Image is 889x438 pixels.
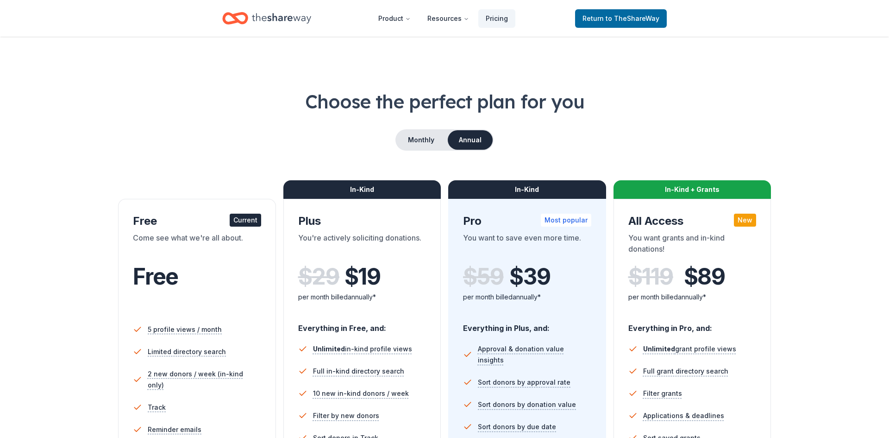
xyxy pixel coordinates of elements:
span: 2 new donors / week (in-kind only) [148,368,261,391]
span: $ 89 [684,264,725,290]
div: Free [133,214,261,229]
div: per month billed annually* [463,292,591,303]
span: Full in-kind directory search [313,366,404,377]
div: Everything in Free, and: [298,315,426,334]
span: $ 39 [509,264,550,290]
div: Everything in Plus, and: [463,315,591,334]
div: New [734,214,756,227]
a: Home [222,7,311,29]
span: 5 profile views / month [148,324,222,335]
button: Resources [420,9,476,28]
span: Filter grants [643,388,682,399]
span: in-kind profile views [313,345,412,353]
span: Sort donors by approval rate [478,377,570,388]
div: Most popular [541,214,591,227]
span: to TheShareWay [606,14,659,22]
span: Approval & donation value insights [478,343,591,366]
div: In-Kind [448,180,606,199]
span: 10 new in-kind donors / week [313,388,409,399]
span: Free [133,263,178,290]
a: Pricing [478,9,515,28]
div: All Access [628,214,757,229]
span: Unlimited [643,345,675,353]
span: $ 19 [344,264,381,290]
button: Annual [448,130,493,150]
span: Unlimited [313,345,345,353]
span: Sort donors by donation value [478,399,576,410]
h1: Choose the perfect plan for you [37,89,852,114]
div: Pro [463,214,591,229]
span: Filter by new donors [313,410,379,421]
span: Return [582,13,659,24]
span: Limited directory search [148,346,226,357]
a: Returnto TheShareWay [575,9,667,28]
div: In-Kind [283,180,441,199]
span: Track [148,402,166,413]
span: grant profile views [643,345,736,353]
span: Reminder emails [148,424,201,435]
div: Everything in Pro, and: [628,315,757,334]
div: Plus [298,214,426,229]
span: Sort donors by due date [478,421,556,432]
button: Monthly [396,130,446,150]
nav: Main [371,7,515,29]
button: Product [371,9,418,28]
span: Full grant directory search [643,366,728,377]
div: You want grants and in-kind donations! [628,232,757,258]
div: per month billed annually* [628,292,757,303]
div: Current [230,214,261,227]
span: Applications & deadlines [643,410,724,421]
div: You want to save even more time. [463,232,591,258]
div: You're actively soliciting donations. [298,232,426,258]
div: per month billed annually* [298,292,426,303]
div: In-Kind + Grants [614,180,771,199]
div: Come see what we're all about. [133,232,261,258]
